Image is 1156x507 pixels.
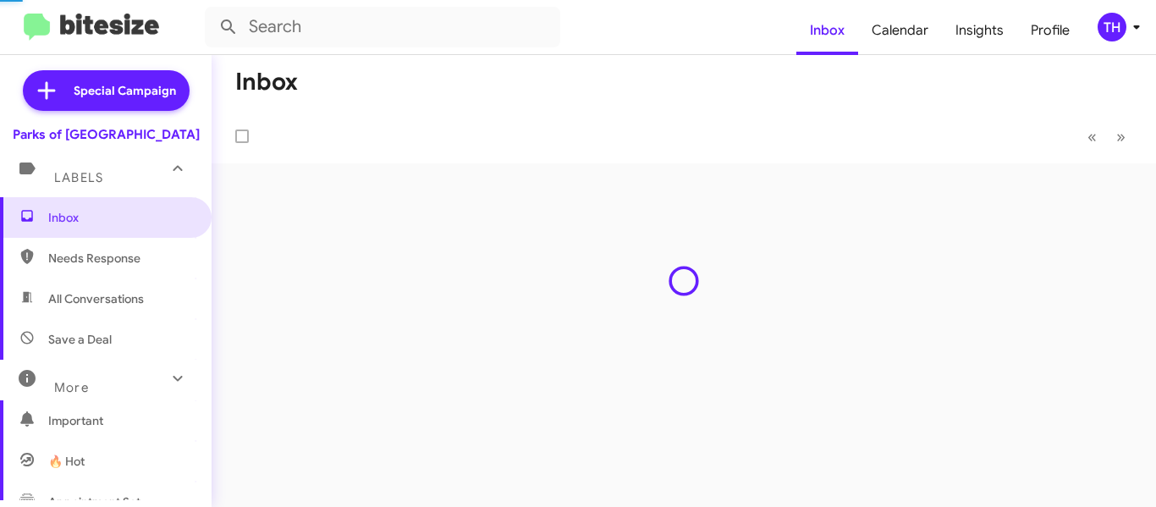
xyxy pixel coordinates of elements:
div: Parks of [GEOGRAPHIC_DATA] [13,126,200,143]
span: 🔥 Hot [48,453,85,470]
button: Next [1106,119,1136,154]
a: Calendar [858,6,942,55]
a: Inbox [796,6,858,55]
button: Previous [1077,119,1107,154]
a: Special Campaign [23,70,190,111]
span: « [1087,126,1097,147]
input: Search [205,7,560,47]
a: Insights [942,6,1017,55]
a: Profile [1017,6,1083,55]
span: Important [48,412,192,429]
span: More [54,380,89,395]
nav: Page navigation example [1078,119,1136,154]
span: Labels [54,170,103,185]
span: Needs Response [48,250,192,267]
span: All Conversations [48,290,144,307]
div: TH [1098,13,1126,41]
span: » [1116,126,1126,147]
h1: Inbox [235,69,298,96]
button: TH [1083,13,1137,41]
span: Save a Deal [48,331,112,348]
span: Inbox [48,209,192,226]
span: Special Campaign [74,82,176,99]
